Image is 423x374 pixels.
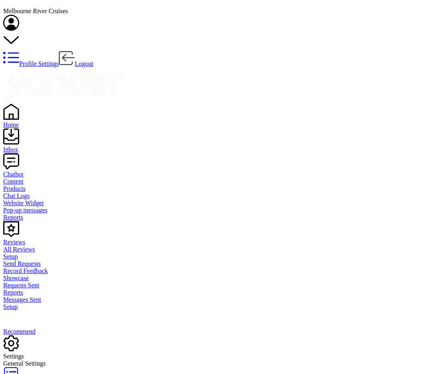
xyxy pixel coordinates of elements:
div: Reviews [3,239,420,246]
a: Recommend [3,321,420,335]
a: Reports [3,289,420,296]
a: Setup [3,303,420,311]
a: Website Widget [3,200,420,207]
a: Inbox [3,139,420,153]
a: All Reviews [3,246,420,253]
div: Chatbot [3,171,420,178]
span: General Settings [3,360,46,367]
a: Products [3,185,420,192]
div: Settings [3,353,420,360]
a: Logout [59,60,93,67]
div: Recommend [3,328,420,335]
a: Pop-up messages [3,207,420,214]
a: Requests Sent [3,282,420,289]
a: Home [3,114,420,129]
a: Setup [3,253,420,260]
a: Chatbot [3,164,420,178]
a: Profile Settings [3,60,59,67]
a: Chat Logs [3,192,420,200]
a: Send Requests [3,260,420,267]
div: Inbox [3,146,420,153]
a: Content [3,178,420,185]
a: Showcase [3,275,420,282]
a: Reports [3,214,420,221]
img: yonder-white-logo.png [3,67,123,102]
a: Reviews [3,232,420,246]
div: Melbourne River Cruises [3,8,420,15]
a: Messages Sent [3,296,420,303]
a: Record Feedback [3,267,420,275]
div: Home [3,121,420,129]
